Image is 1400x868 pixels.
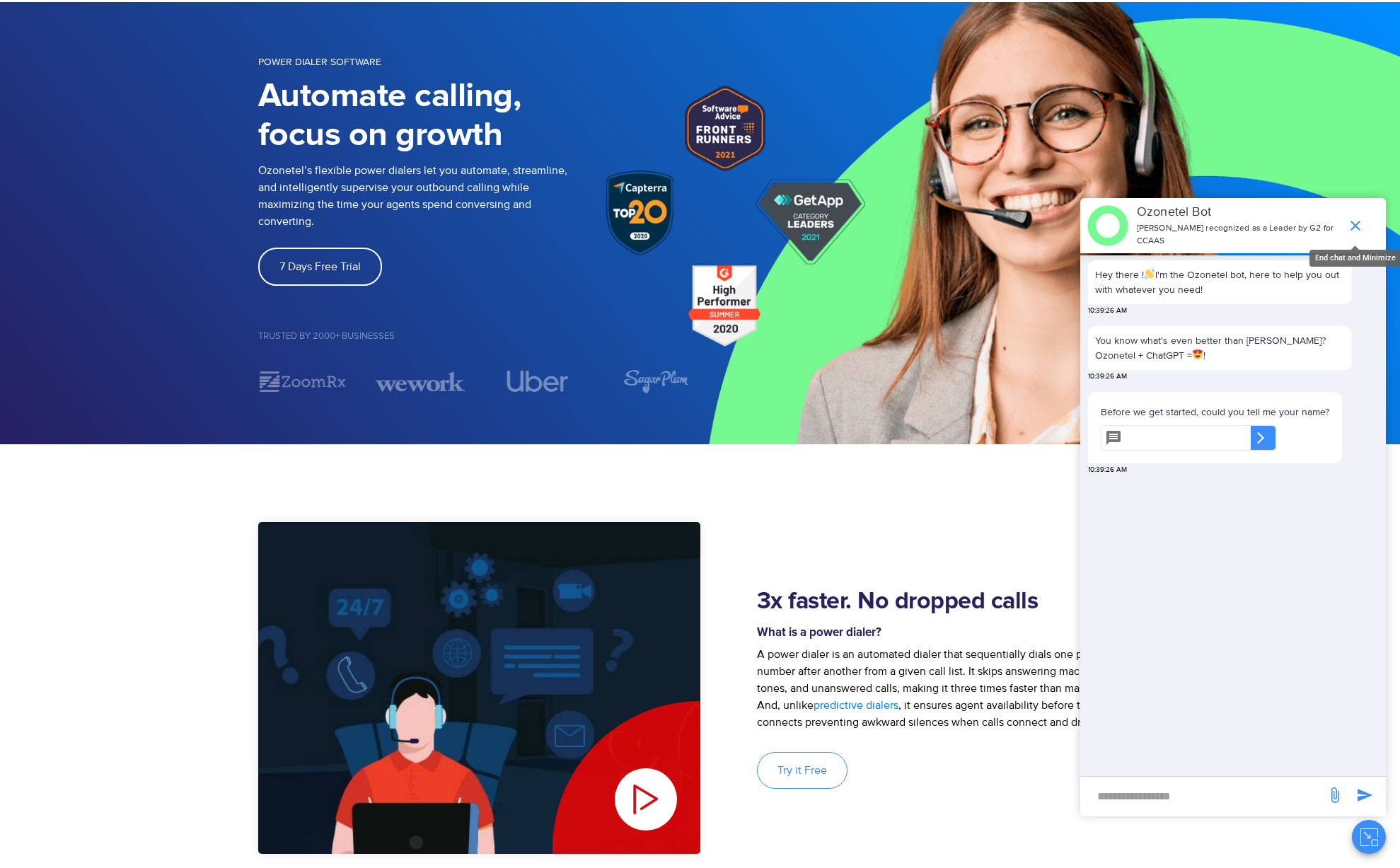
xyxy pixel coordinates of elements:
[1137,222,1340,248] p: [PERSON_NAME] recognized as a Leader by G2 for CCAAS
[757,627,1142,639] h6: What is a power dialer?
[258,369,347,394] div: 2 / 7
[279,261,361,272] span: 7 Days Free Trial
[1088,371,1127,382] span: 10:39:26 AM
[493,371,582,392] div: 4 / 7
[258,332,700,341] h5: Trusted by 2000+ Businesses
[1087,205,1128,246] img: header
[258,56,381,68] span: POWER DIALER SOFTWARE
[622,369,688,394] img: sugarplum
[376,369,465,394] img: wework
[757,588,1142,616] h2: 3x faster. No dropped calls
[376,369,465,394] div: 3 / 7
[757,647,1140,729] span: A power dialer is an automated dialer that sequentially dials one phone number after another from...
[507,371,569,392] img: uber
[757,752,847,789] a: Try it Free
[1145,269,1155,279] img: 👋
[258,248,382,286] a: 7 Days Free Trial
[1321,781,1349,809] span: send message
[1088,306,1127,316] span: 10:39:26 AM
[1341,212,1370,240] span: end chat or minimize
[777,765,827,776] span: Try it Free
[1088,465,1127,475] span: 10:39:26 AM
[1087,784,1319,809] div: new-msg-input
[814,697,898,714] a: predictive dialers
[258,369,700,394] div: Image Carousel
[1352,820,1386,854] button: Close chat
[553,701,700,854] div: Play Video
[258,162,577,230] p: Ozonetel’s flexible power dialers let you automate, streamline, and intelligently supervise your ...
[1193,349,1203,359] img: 😍
[1095,333,1345,363] p: You know what's even better than [PERSON_NAME]? Ozonetel + ChatGPT = !
[611,369,700,394] div: 5 / 7
[1137,203,1340,222] p: Ozonetel Bot
[258,77,568,155] h1: Automate calling, focus on growth
[258,369,347,394] img: zoomrx
[1350,781,1379,809] span: send message
[1095,267,1345,297] p: Hey there ! I'm the Ozonetel bot, here to help you out with whatever you need!
[1101,405,1329,419] p: Before we get started, could you tell me your name?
